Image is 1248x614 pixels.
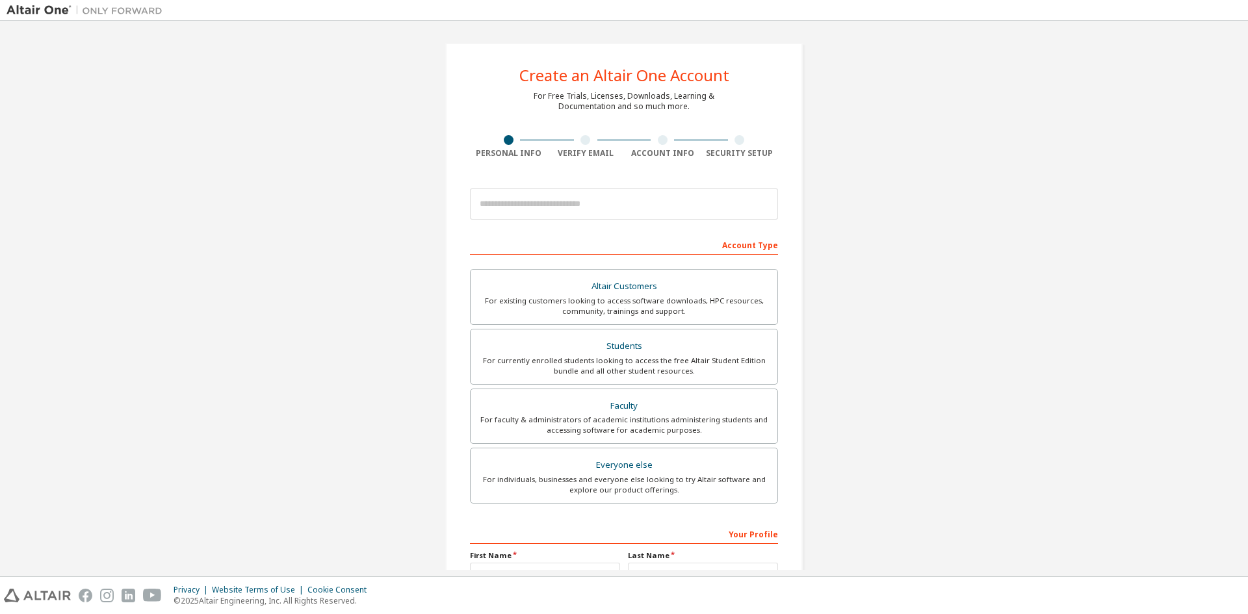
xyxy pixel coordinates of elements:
[470,550,620,561] label: First Name
[4,589,71,602] img: altair_logo.svg
[478,474,770,495] div: For individuals, businesses and everyone else looking to try Altair software and explore our prod...
[519,68,729,83] div: Create an Altair One Account
[212,585,307,595] div: Website Terms of Use
[478,337,770,355] div: Students
[307,585,374,595] div: Cookie Consent
[478,456,770,474] div: Everyone else
[534,91,714,112] div: For Free Trials, Licenses, Downloads, Learning & Documentation and so much more.
[628,550,778,561] label: Last Name
[478,415,770,435] div: For faculty & administrators of academic institutions administering students and accessing softwa...
[470,523,778,544] div: Your Profile
[701,148,779,159] div: Security Setup
[478,397,770,415] div: Faculty
[478,355,770,376] div: For currently enrolled students looking to access the free Altair Student Edition bundle and all ...
[6,4,169,17] img: Altair One
[174,595,374,606] p: © 2025 Altair Engineering, Inc. All Rights Reserved.
[100,589,114,602] img: instagram.svg
[470,234,778,255] div: Account Type
[478,277,770,296] div: Altair Customers
[547,148,625,159] div: Verify Email
[624,148,701,159] div: Account Info
[122,589,135,602] img: linkedin.svg
[79,589,92,602] img: facebook.svg
[478,296,770,316] div: For existing customers looking to access software downloads, HPC resources, community, trainings ...
[174,585,212,595] div: Privacy
[143,589,162,602] img: youtube.svg
[470,148,547,159] div: Personal Info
